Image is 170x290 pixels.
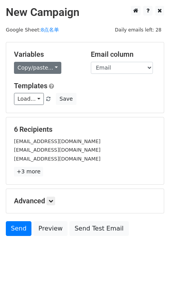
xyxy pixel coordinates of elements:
iframe: Chat Widget [131,253,170,290]
h5: Advanced [14,197,156,205]
button: Save [56,93,76,105]
h5: Email column [91,50,156,59]
h5: Variables [14,50,79,59]
small: [EMAIL_ADDRESS][DOMAIN_NAME] [14,147,101,153]
a: Send Test Email [69,221,128,236]
a: Preview [33,221,68,236]
a: Daily emails left: 28 [112,27,164,33]
h2: New Campaign [6,6,164,19]
a: 8点名单 [41,27,59,33]
small: Google Sheet: [6,27,59,33]
small: [EMAIL_ADDRESS][DOMAIN_NAME] [14,138,101,144]
a: Send [6,221,31,236]
a: Load... [14,93,44,105]
a: Copy/paste... [14,62,61,74]
span: Daily emails left: 28 [112,26,164,34]
a: +3 more [14,167,43,176]
small: [EMAIL_ADDRESS][DOMAIN_NAME] [14,156,101,162]
h5: 6 Recipients [14,125,156,134]
a: Templates [14,82,47,90]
